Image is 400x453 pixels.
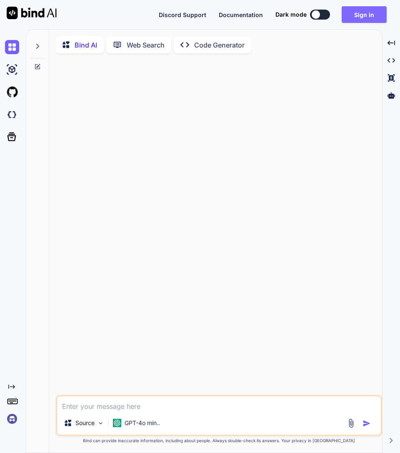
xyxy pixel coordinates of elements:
[125,419,160,427] p: GPT-4o min..
[113,419,121,427] img: GPT-4o mini
[219,10,263,19] button: Documentation
[7,7,57,19] img: Bind AI
[275,10,307,19] span: Dark mode
[159,10,206,19] button: Discord Support
[75,40,97,50] p: Bind AI
[75,419,95,427] p: Source
[342,6,387,23] button: Sign in
[159,11,206,18] span: Discord Support
[362,419,371,428] img: icon
[5,412,19,426] img: signin
[194,40,245,50] p: Code Generator
[219,11,263,18] span: Documentation
[97,420,104,427] img: Pick Models
[346,418,356,428] img: attachment
[5,63,19,77] img: ai-studio
[56,438,382,444] p: Bind can provide inaccurate information, including about people. Always double-check its answers....
[127,40,165,50] p: Web Search
[5,108,19,122] img: darkCloudIdeIcon
[5,85,19,99] img: githubLight
[5,40,19,54] img: chat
